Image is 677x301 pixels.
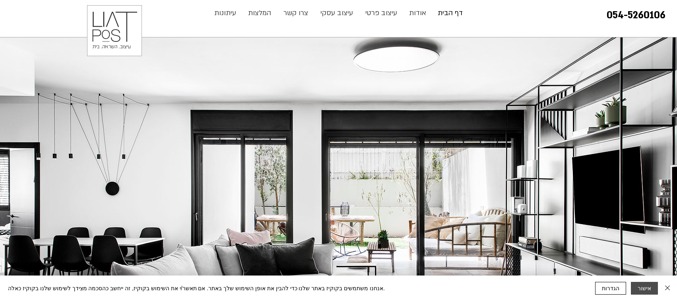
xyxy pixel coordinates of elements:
a: עיצוב עסקי [314,5,359,21]
a: 054-5260106 [607,9,665,22]
p: המלצות [244,5,275,21]
img: סגירה [663,283,672,293]
p: עיתונות [210,5,240,21]
a: עיתונות [208,5,242,21]
button: סגירה [663,282,672,295]
p: אודות [405,5,430,21]
nav: אתר [208,5,469,21]
p: עיצוב פרטי [361,5,401,21]
p: דף הבית [434,5,467,21]
a: דף הבית [432,5,469,21]
p: צרו קשר [279,5,312,21]
a: עיצוב פרטי [359,5,403,21]
a: המלצות [242,5,277,21]
button: אישור [631,282,658,295]
a: צרו קשר [277,5,314,21]
span: אנחנו משתמשים בקוקיז באתר שלנו כדי להבין את אופן השימוש שלך באתר. אם תאשר/י את השימוש בקוקיז, זה ... [8,285,385,292]
a: אודות [403,5,432,21]
button: הגדרות [595,282,626,295]
p: עיצוב עסקי [316,5,357,21]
